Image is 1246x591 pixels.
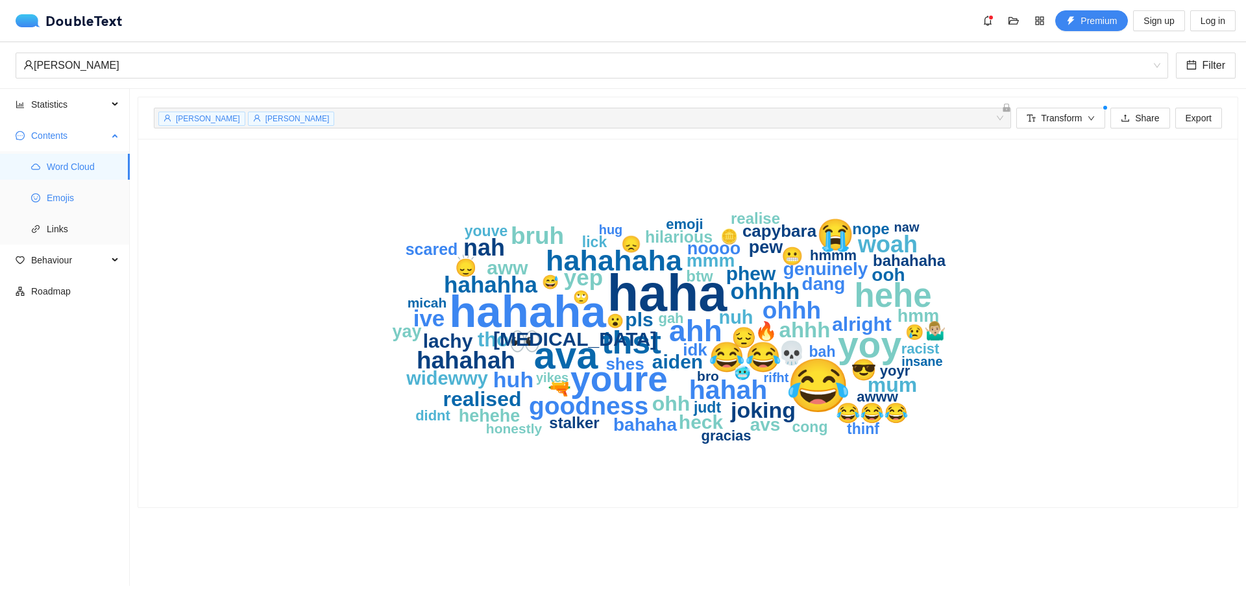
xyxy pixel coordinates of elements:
[978,16,997,26] span: bell
[546,244,683,277] text: hahahaha
[894,220,920,234] text: naw
[1030,16,1049,26] span: appstore
[607,313,624,330] text: 😮
[652,392,690,415] text: ohh
[16,287,25,296] span: apartment
[176,114,240,123] span: [PERSON_NAME]
[621,234,642,254] text: 😞
[16,14,123,27] a: logoDoubleText
[1004,16,1023,26] span: folder-open
[687,250,735,271] text: mmm
[816,217,855,253] text: 😭
[731,278,800,304] text: ohhhh
[549,414,599,431] text: stalker
[607,264,727,322] text: haha
[1135,111,1159,125] span: Share
[873,252,946,269] text: bahahaha
[449,287,606,337] text: hahaha
[731,326,757,350] text: 😔
[693,399,721,416] text: judt
[511,223,564,249] text: bruh
[1110,108,1169,128] button: uploadShare
[1175,108,1222,128] button: Export
[810,247,857,263] text: hmmm
[783,259,868,279] text: genuinely
[1029,10,1050,31] button: appstore
[625,309,653,330] text: pls
[164,114,171,122] span: user
[613,415,677,435] text: bahaha
[459,406,520,426] text: hehehe
[857,231,918,258] text: woah
[534,334,599,377] text: ava
[1003,10,1024,31] button: folder-open
[478,328,509,351] text: tho
[689,375,768,405] text: hahah
[1133,10,1184,31] button: Sign up
[742,221,817,241] text: capybara
[726,263,776,284] text: phew
[23,53,1160,78] span: Ava Fountain
[669,314,722,348] text: ahh
[573,289,589,305] text: 🙄
[16,131,25,140] span: message
[444,272,537,297] text: hahahha
[730,398,796,422] text: joking
[1186,111,1212,125] span: Export
[832,313,892,335] text: alright
[852,220,889,237] text: nope
[548,377,572,400] text: 🔫
[265,114,330,123] span: [PERSON_NAME]
[924,320,946,341] text: 🤷🏼‍♂️
[1202,57,1225,73] span: Filter
[406,240,458,258] text: scared
[47,154,119,180] span: Word Cloud
[31,162,40,171] span: cloud
[786,355,851,416] text: 😂
[570,359,668,399] text: youre
[658,310,683,326] text: gah
[854,277,931,314] text: hehe
[392,322,421,341] text: yay
[408,295,447,310] text: micah
[905,323,924,341] text: 😢
[454,254,478,278] text: 🙂‍↕️
[1055,10,1128,31] button: thunderboltPremium
[599,223,623,237] text: hug
[720,228,739,245] text: 🪙
[465,223,507,239] text: youve
[463,234,505,261] text: nah
[493,328,657,350] text: [MEDICAL_DATA]
[1121,114,1130,124] span: upload
[16,14,123,27] div: DoubleText
[1201,14,1225,28] span: Log in
[1066,16,1075,27] span: thunderbolt
[781,245,803,267] text: 😬
[734,365,751,381] text: 🥶
[868,373,917,396] text: mum
[486,421,543,436] text: honestly
[542,274,559,291] text: 😅
[1027,114,1036,124] span: font-size
[16,14,45,27] img: logo
[413,306,445,331] text: ive
[652,351,703,372] text: aiden
[443,387,522,411] text: realised
[792,418,828,435] text: cong
[31,247,108,273] span: Behaviour
[1041,111,1082,125] span: Transform
[417,347,515,374] text: hahahah
[977,10,998,31] button: bell
[838,324,902,365] text: yoy
[23,60,34,70] span: user
[31,91,108,117] span: Statistics
[582,234,607,250] text: lick
[487,257,528,278] text: aww
[529,392,648,420] text: goodness
[901,354,942,368] text: insane
[415,407,450,424] text: didnt
[605,354,644,374] text: shes
[898,306,940,326] text: hmm
[1176,53,1236,78] button: calendarFilter
[764,370,789,385] text: rifht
